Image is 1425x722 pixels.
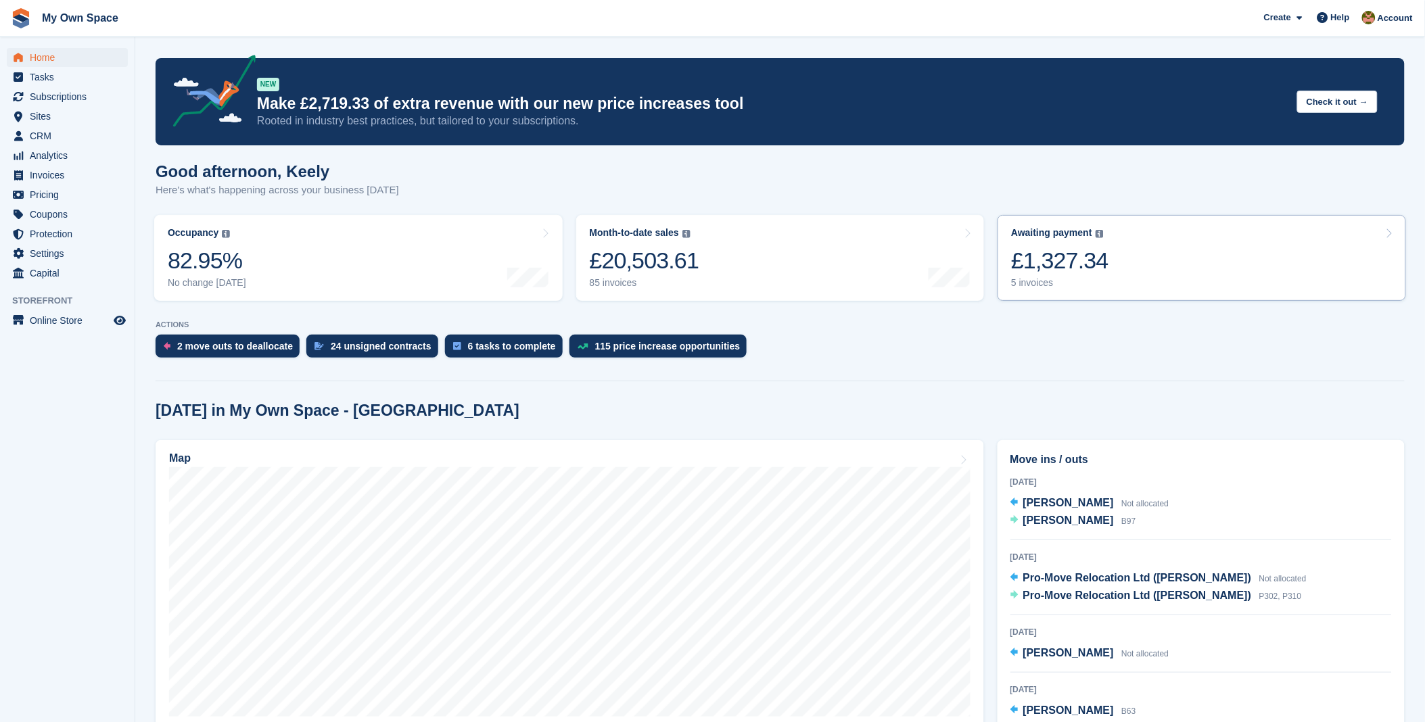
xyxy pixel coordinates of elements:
p: ACTIONS [156,320,1405,329]
img: icon-info-grey-7440780725fd019a000dd9b08b2336e03edf1995a4989e88bcd33f0948082b44.svg [1096,230,1104,238]
a: Occupancy 82.95% No change [DATE] [154,215,563,301]
span: [PERSON_NAME] [1023,704,1114,716]
span: Invoices [30,166,111,185]
div: 82.95% [168,247,246,274]
a: menu [7,146,128,165]
h2: Move ins / outs [1010,452,1392,468]
img: icon-info-grey-7440780725fd019a000dd9b08b2336e03edf1995a4989e88bcd33f0948082b44.svg [682,230,691,238]
span: Create [1264,11,1291,24]
a: 24 unsigned contracts [306,335,445,364]
span: Online Store [30,311,111,330]
a: [PERSON_NAME] B97 [1010,512,1136,530]
a: Pro-Move Relocation Ltd ([PERSON_NAME]) Not allocated [1010,570,1307,587]
div: £1,327.34 [1011,247,1108,274]
span: Sites [30,107,111,126]
span: Not allocated [1259,574,1307,583]
span: B63 [1121,706,1136,716]
span: [PERSON_NAME] [1023,647,1114,658]
a: [PERSON_NAME] B63 [1010,702,1136,720]
span: Settings [30,244,111,263]
span: Capital [30,264,111,283]
a: menu [7,48,128,67]
span: [PERSON_NAME] [1023,497,1114,508]
img: icon-info-grey-7440780725fd019a000dd9b08b2336e03edf1995a4989e88bcd33f0948082b44.svg [222,230,230,238]
div: [DATE] [1010,551,1392,563]
span: Tasks [30,68,111,87]
img: price-adjustments-announcement-icon-8257ccfd72463d97f412b2fc003d46551f7dbcb40ab6d574587a9cd5c0d94... [162,55,256,132]
p: Make £2,719.33 of extra revenue with our new price increases tool [257,94,1286,114]
a: My Own Space [37,7,124,29]
a: [PERSON_NAME] Not allocated [1010,495,1169,512]
span: Subscriptions [30,87,111,106]
span: Analytics [30,146,111,165]
a: menu [7,205,128,224]
span: Not allocated [1121,499,1169,508]
div: 85 invoices [590,277,699,289]
a: menu [7,311,128,330]
a: menu [7,166,128,185]
span: Help [1331,11,1350,24]
div: [DATE] [1010,626,1392,638]
span: Pro-Move Relocation Ltd ([PERSON_NAME]) [1023,589,1252,601]
span: Protection [30,224,111,243]
a: 6 tasks to complete [445,335,569,364]
div: Awaiting payment [1011,227,1092,239]
a: Preview store [112,312,128,329]
a: Pro-Move Relocation Ltd ([PERSON_NAME]) P302, P310 [1010,587,1302,605]
span: Not allocated [1121,649,1169,658]
span: Pro-Move Relocation Ltd ([PERSON_NAME]) [1023,572,1252,583]
a: 115 price increase opportunities [569,335,754,364]
h2: Map [169,452,191,464]
a: menu [7,244,128,263]
div: 5 invoices [1011,277,1108,289]
div: Month-to-date sales [590,227,679,239]
div: NEW [257,78,279,91]
a: menu [7,224,128,243]
span: [PERSON_NAME] [1023,514,1114,526]
div: [DATE] [1010,476,1392,488]
div: £20,503.61 [590,247,699,274]
a: menu [7,264,128,283]
a: Awaiting payment £1,327.34 5 invoices [998,215,1406,301]
h2: [DATE] in My Own Space - [GEOGRAPHIC_DATA] [156,402,519,420]
span: Pricing [30,185,111,204]
div: No change [DATE] [168,277,246,289]
img: stora-icon-8386f47178a22dfd0bd8f6a31ec36ba5ce8667c1dd55bd0f319d3a0aa187defe.svg [11,8,31,28]
a: menu [7,87,128,106]
a: menu [7,107,128,126]
p: Rooted in industry best practices, but tailored to your subscriptions. [257,114,1286,128]
span: P302, P310 [1259,592,1302,601]
img: Keely Collin [1362,11,1376,24]
img: price_increase_opportunities-93ffe204e8149a01c8c9dc8f82e8f89637d9d84a8eef4429ea346261dce0b2c0.svg [578,343,588,350]
span: CRM [30,126,111,145]
a: menu [7,126,128,145]
div: [DATE] [1010,683,1392,696]
a: [PERSON_NAME] Not allocated [1010,645,1169,663]
a: Month-to-date sales £20,503.61 85 invoices [576,215,985,301]
span: Coupons [30,205,111,224]
span: Home [30,48,111,67]
p: Here's what's happening across your business [DATE] [156,183,399,198]
div: 24 unsigned contracts [331,341,431,352]
div: 6 tasks to complete [468,341,556,352]
div: 2 move outs to deallocate [177,341,293,352]
img: contract_signature_icon-13c848040528278c33f63329250d36e43548de30e8caae1d1a13099fd9432cc5.svg [314,342,324,350]
div: Occupancy [168,227,218,239]
span: Storefront [12,294,135,308]
img: move_outs_to_deallocate_icon-f764333ba52eb49d3ac5e1228854f67142a1ed5810a6f6cc68b1a99e826820c5.svg [164,342,170,350]
img: task-75834270c22a3079a89374b754ae025e5fb1db73e45f91037f5363f120a921f8.svg [453,342,461,350]
div: 115 price increase opportunities [595,341,741,352]
a: menu [7,185,128,204]
span: B97 [1121,516,1136,526]
a: 2 move outs to deallocate [156,335,306,364]
a: menu [7,68,128,87]
span: Account [1378,11,1413,25]
h1: Good afternoon, Keely [156,162,399,180]
button: Check it out → [1297,91,1378,113]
